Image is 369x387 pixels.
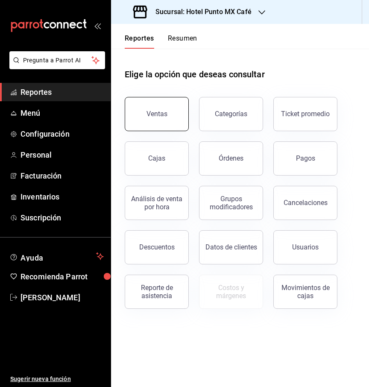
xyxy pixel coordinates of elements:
[125,34,197,49] div: navigation tabs
[125,34,154,49] button: Reportes
[199,97,263,131] button: Categorías
[20,271,104,282] span: Recomienda Parrot
[125,275,189,309] button: Reporte de asistencia
[6,62,105,71] a: Pregunta a Parrot AI
[168,34,197,49] button: Resumen
[199,275,263,309] button: Contrata inventarios para ver este reporte
[205,195,258,211] div: Grupos modificadores
[205,243,257,251] div: Datos de clientes
[273,97,337,131] button: Ticket promedio
[20,149,104,161] span: Personal
[199,141,263,176] button: Órdenes
[284,199,328,207] div: Cancelaciones
[20,251,93,261] span: Ayuda
[219,154,243,162] div: Órdenes
[215,110,247,118] div: Categorías
[125,230,189,264] button: Descuentos
[10,375,104,384] span: Sugerir nueva función
[273,141,337,176] button: Pagos
[125,141,189,176] button: Cajas
[125,68,265,81] h1: Elige la opción que deseas consultar
[9,51,105,69] button: Pregunta a Parrot AI
[20,191,104,202] span: Inventarios
[149,7,252,17] h3: Sucursal: Hotel Punto MX Café
[139,243,175,251] div: Descuentos
[130,195,183,211] div: Análisis de venta por hora
[281,110,330,118] div: Ticket promedio
[273,186,337,220] button: Cancelaciones
[20,107,104,119] span: Menú
[296,154,315,162] div: Pagos
[20,292,104,303] span: [PERSON_NAME]
[146,110,167,118] div: Ventas
[130,284,183,300] div: Reporte de asistencia
[125,186,189,220] button: Análisis de venta por hora
[148,154,165,162] div: Cajas
[125,97,189,131] button: Ventas
[20,212,104,223] span: Suscripción
[199,230,263,264] button: Datos de clientes
[20,170,104,182] span: Facturación
[292,243,319,251] div: Usuarios
[20,128,104,140] span: Configuración
[273,275,337,309] button: Movimientos de cajas
[94,22,101,29] button: open_drawer_menu
[273,230,337,264] button: Usuarios
[23,56,92,65] span: Pregunta a Parrot AI
[205,284,258,300] div: Costos y márgenes
[199,186,263,220] button: Grupos modificadores
[20,86,104,98] span: Reportes
[279,284,332,300] div: Movimientos de cajas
